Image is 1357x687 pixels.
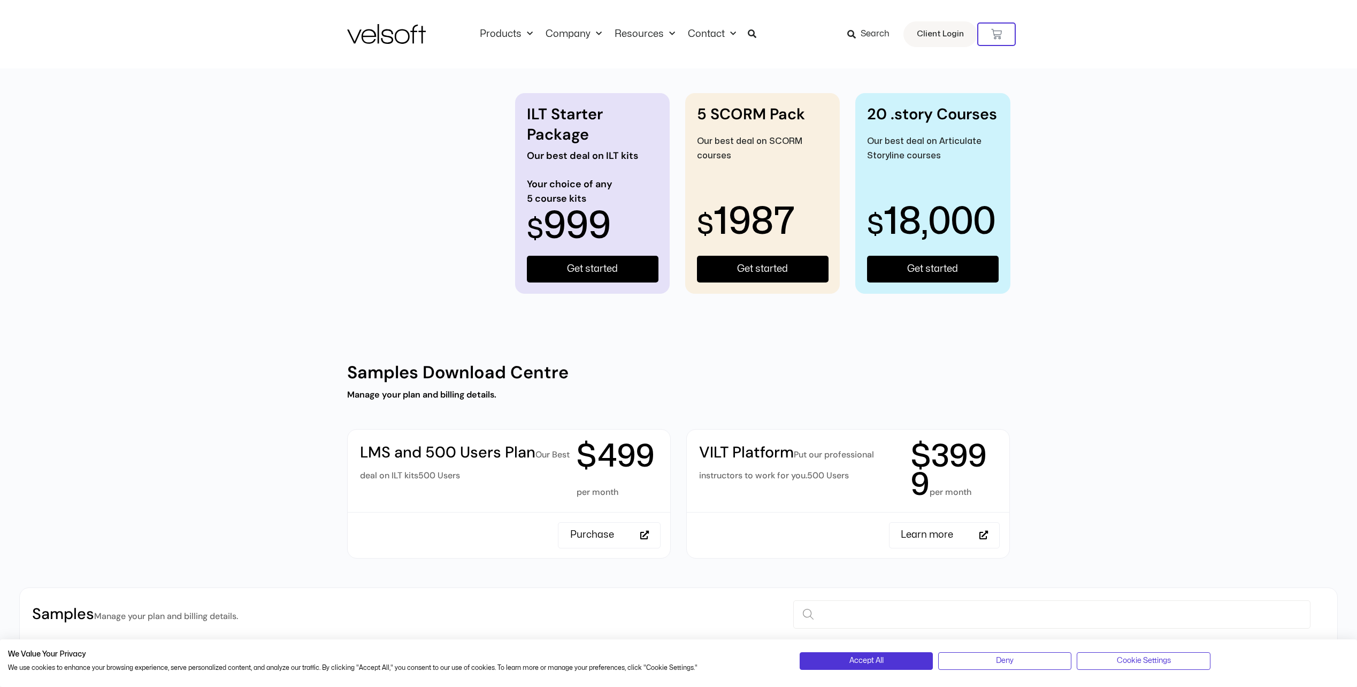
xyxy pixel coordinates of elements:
small: $ [867,213,884,238]
small: $ [527,217,543,242]
span: Deny [996,655,1014,667]
h2: ILT Starter Package [527,104,658,144]
small: Our Best deal on ILT kits [360,449,570,481]
h2: 20 .story Courses [867,104,999,124]
span: Get started [567,263,618,276]
a: ContactMenu Toggle [681,28,742,40]
span: Get started [737,263,788,276]
h2: LMS and 500 Users Plan [360,442,571,484]
a: ResourcesMenu Toggle [608,28,681,40]
a: ProductsMenu Toggle [473,28,539,40]
h2: 999 [527,211,658,245]
h2: We Value Your Privacy [8,650,784,659]
a: Get started [697,256,829,283]
nav: Menu [473,28,742,40]
h2: VILT Platform [699,442,906,484]
span: Client Login [917,27,964,41]
img: Velsoft Training Materials [347,24,426,44]
small: per month [930,486,971,498]
span: Search [861,27,890,41]
a: Get started [867,256,999,283]
button: Deny all cookies [938,652,1071,669]
a: Learn more [889,522,1000,548]
a: Client Login [903,21,977,47]
a: CompanyMenu Toggle [539,28,608,40]
a: Search [847,25,897,43]
h2: 18,000 [867,207,999,241]
p: We use cookies to enhance your browsing experience, serve personalized content, and analyze our t... [8,663,784,673]
a: Get started [527,256,658,283]
small: $ [697,213,714,238]
small: 500 Users [807,470,849,481]
span: Cookie Settings [1117,655,1171,667]
span: Learn more [901,525,953,545]
h2: $3999 [911,442,997,500]
h2: Samples [32,604,238,625]
span: Get started [907,263,958,276]
h2: Samples Download Centre [347,361,1010,384]
p: Our best deal on SCORM courses [697,134,829,163]
a: Purchase [558,522,661,548]
h2: Your choice of any 5 course kits [527,177,658,206]
small: Manage your plan and billing details. [94,610,238,622]
small: 500 Users [418,470,460,481]
p: Our best deal on Articulate Storyline courses [867,134,999,163]
h2: $499 [577,442,658,500]
small: Put our professional instructors to work for you. [699,449,874,481]
h2: Our best deal on ILT kits [527,150,658,162]
h2: 1987 [697,207,829,241]
button: Accept all cookies [800,652,933,669]
h2: Manage your plan and billing details. [347,389,1010,400]
h2: 5 SCORM Pack [697,104,829,124]
button: Adjust cookie preferences [1077,652,1210,669]
small: per month [577,486,618,498]
span: Purchase [570,525,614,545]
iframe: chat widget [1221,663,1352,687]
span: Accept All [849,655,884,667]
